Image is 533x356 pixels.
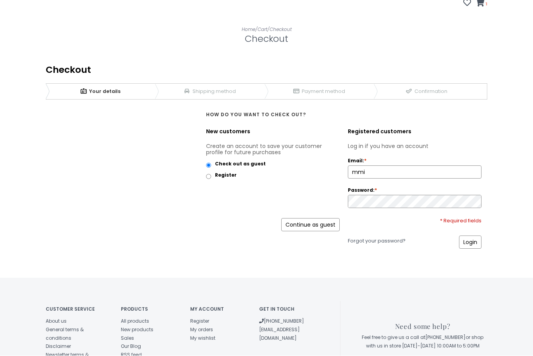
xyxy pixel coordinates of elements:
a: [PHONE_NUMBER] [425,334,466,341]
div: New customers [206,128,340,139]
div: Checkout [46,65,487,76]
label: Email: [348,155,481,165]
a: Our Blog [121,343,141,350]
span: 4 [406,84,413,100]
a: Register [190,318,209,325]
label: Check out as guest [215,162,266,173]
label: Password: [348,185,481,194]
h4: Customer service [46,307,109,312]
a: 1Your details [46,84,155,100]
input: Email [348,166,481,179]
a: [PHONE_NUMBER] [259,318,304,325]
div: Registered customers [348,128,481,139]
h4: Products [121,307,179,312]
a: 3Payment method [265,84,374,100]
a: Checkout [270,26,292,33]
a: 2Shipping method [155,84,264,100]
a: Login [459,236,481,249]
a: Forgot your password? [348,236,406,247]
a: Continue as guest [281,218,340,232]
span: 1 [485,1,487,7]
span: 3 [293,84,300,100]
a: Cart [258,26,267,33]
strong: How do you want to check out? [206,111,306,119]
div: * Required fields [348,218,481,224]
a: Home [242,26,255,33]
p: Log in if you have an account [348,143,481,150]
a: New products [121,327,153,333]
p: Create an account to save your customer profile for future purchases [206,143,340,156]
span: 2 [184,84,191,100]
label: Register [215,173,237,184]
a: My orders [190,327,213,333]
h3: Need some help? [358,323,487,330]
span: Feel free to give us a call at or shop with us in store [DATE]-[DATE] 10:00AM to 5:00PM [362,334,483,349]
a: My wishlist [190,335,215,342]
a: Sales [121,335,134,342]
h4: Get in touch [259,307,317,312]
h4: My account [190,307,248,312]
a: 4Confirmation [374,84,479,100]
span: 1 [80,84,87,100]
a: Disclaimer [46,343,71,350]
a: About us [46,318,67,325]
div: Breadcrumbs [46,84,487,100]
a: [EMAIL_ADDRESS][DOMAIN_NAME] [259,327,300,342]
a: All products [121,318,149,325]
a: General terms & conditions [46,327,84,342]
